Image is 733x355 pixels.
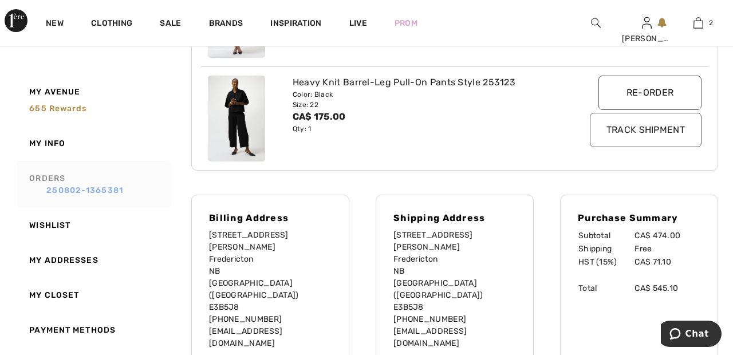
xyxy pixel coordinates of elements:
[29,104,86,113] span: 655 rewards
[634,282,700,295] td: CA$ 545.10
[209,212,332,223] h4: Billing Address
[709,18,713,28] span: 2
[578,255,634,269] td: HST (15%)
[293,100,575,110] div: Size: 22
[673,16,723,30] a: 2
[642,16,652,30] img: My Info
[15,278,172,313] a: My Closet
[91,18,132,30] a: Clothing
[634,255,700,269] td: CA$ 71.10
[349,17,367,29] a: Live
[661,321,722,349] iframe: Opens a widget where you can chat to one of our agents
[15,126,172,161] a: My Info
[578,242,634,255] td: Shipping
[209,229,332,349] p: [STREET_ADDRESS][PERSON_NAME] Fredericton NB [GEOGRAPHIC_DATA] ([GEOGRAPHIC_DATA]) E3B5J8 [PHONE_...
[293,76,575,89] div: Heavy Knit Barrel-Leg Pull-On Pants Style 253123
[29,86,80,98] span: My Avenue
[590,113,702,147] input: Track Shipment
[29,184,168,196] a: 250802-1365381
[293,124,575,134] div: Qty: 1
[15,243,172,278] a: My Addresses
[15,161,172,208] a: Orders
[160,18,181,30] a: Sale
[15,313,172,348] a: Payment Methods
[578,282,634,295] td: Total
[293,89,575,100] div: Color: Black
[642,17,652,28] a: Sign In
[634,229,700,242] td: CA$ 474.00
[46,18,64,30] a: New
[578,229,634,242] td: Subtotal
[395,17,417,29] a: Prom
[693,16,703,30] img: My Bag
[293,110,575,124] div: CA$ 175.00
[598,76,702,110] input: Re-order
[622,33,672,45] div: [PERSON_NAME]
[393,212,516,223] h4: Shipping Address
[15,208,172,243] a: Wishlist
[209,18,243,30] a: Brands
[393,229,516,349] p: [STREET_ADDRESS][PERSON_NAME] Fredericton NB [GEOGRAPHIC_DATA] ([GEOGRAPHIC_DATA]) E3B5J8 [PHONE_...
[208,76,265,161] img: joseph-ribkoff-pants-black_253123_1_8317_search.jpg
[270,18,321,30] span: Inspiration
[5,9,27,32] img: 1ère Avenue
[591,16,601,30] img: search the website
[634,242,700,255] td: Free
[578,212,700,223] h4: Purchase Summary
